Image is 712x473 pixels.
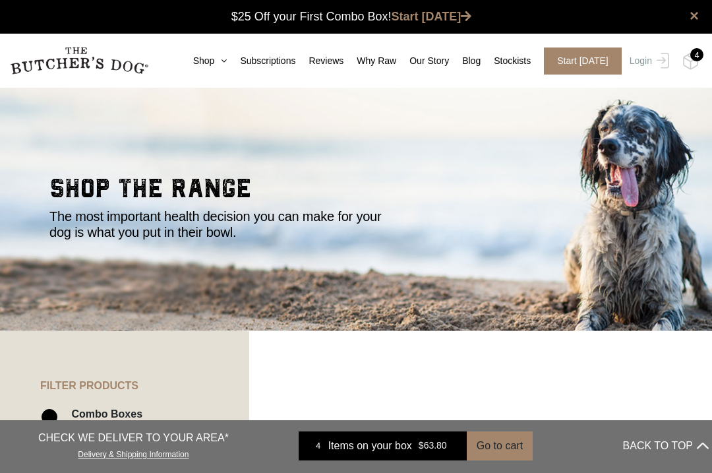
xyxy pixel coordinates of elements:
img: TBD_Cart-Full.png [682,53,699,70]
span: Start [DATE] [544,47,622,75]
a: Start [DATE] [392,10,472,23]
span: $ [419,441,424,451]
p: CHECK WE DELIVER TO YOUR AREA* [38,430,229,446]
a: Our Story [396,54,449,68]
a: Blog [449,54,481,68]
div: 4 [309,439,328,453]
p: The most important health decision you can make for your dog is what you put in their bowl. [49,208,399,240]
div: 4 [690,48,703,61]
a: Delivery & Shipping Information [78,447,189,459]
a: Start [DATE] [531,47,626,75]
h2: shop the range [49,175,663,208]
a: Login [626,47,669,75]
a: Why Raw [343,54,396,68]
a: Stockists [481,54,531,68]
a: Subscriptions [227,54,295,68]
a: Shop [180,54,227,68]
a: 4 Items on your box $63.80 [299,431,467,460]
bdi: 63.80 [419,441,447,451]
label: Combo Boxes [65,405,142,423]
button: Go to cart [467,431,533,460]
span: Items on your box [328,438,412,454]
button: BACK TO TOP [623,430,709,462]
a: Reviews [295,54,343,68]
a: close [690,8,699,24]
